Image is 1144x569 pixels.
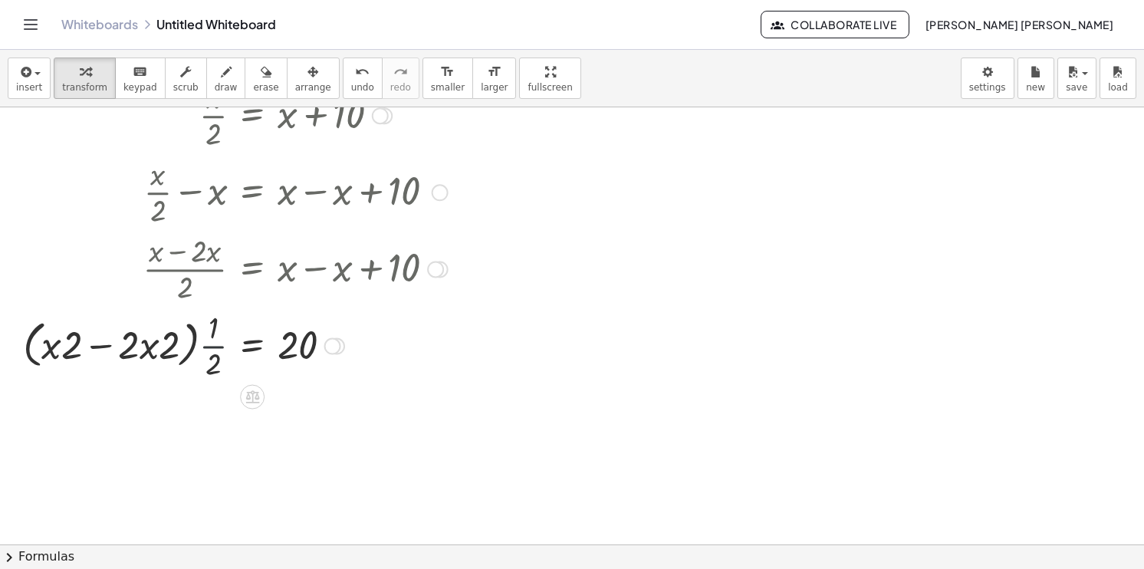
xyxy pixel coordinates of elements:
i: format_size [487,63,501,81]
span: smaller [431,82,465,93]
span: redo [390,82,411,93]
span: scrub [173,82,199,93]
button: keyboardkeypad [115,58,166,99]
button: arrange [287,58,340,99]
button: insert [8,58,51,99]
span: undo [351,82,374,93]
button: transform [54,58,116,99]
button: fullscreen [519,58,580,99]
span: new [1026,82,1045,93]
span: load [1108,82,1128,93]
span: keypad [123,82,157,93]
span: arrange [295,82,331,93]
button: save [1057,58,1096,99]
span: transform [62,82,107,93]
button: draw [206,58,246,99]
span: erase [253,82,278,93]
span: [PERSON_NAME] [PERSON_NAME] [925,18,1113,31]
i: format_size [440,63,455,81]
i: keyboard [133,63,147,81]
button: undoundo [343,58,383,99]
button: settings [961,58,1014,99]
button: format_sizelarger [472,58,516,99]
span: fullscreen [528,82,572,93]
a: Whiteboards [61,17,138,32]
i: undo [355,63,370,81]
div: Apply the same math to both sides of the equation [240,384,265,409]
button: Toggle navigation [18,12,43,37]
button: redoredo [382,58,419,99]
span: draw [215,82,238,93]
span: larger [481,82,508,93]
span: settings [969,82,1006,93]
i: redo [393,63,408,81]
button: Collaborate Live [761,11,909,38]
button: new [1017,58,1054,99]
button: [PERSON_NAME] [PERSON_NAME] [912,11,1126,38]
span: insert [16,82,42,93]
button: scrub [165,58,207,99]
span: save [1066,82,1087,93]
button: load [1100,58,1136,99]
button: erase [245,58,287,99]
button: format_sizesmaller [422,58,473,99]
span: Collaborate Live [774,18,896,31]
